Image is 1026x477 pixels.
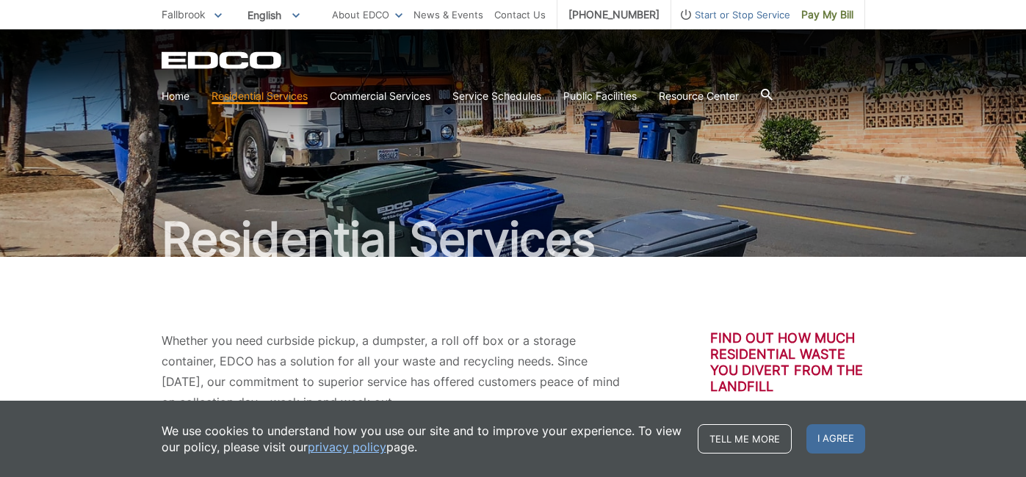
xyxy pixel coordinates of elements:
a: Residential Services [212,88,308,104]
a: News & Events [413,7,483,23]
a: privacy policy [308,439,386,455]
a: Public Facilities [563,88,637,104]
a: Service Schedules [452,88,541,104]
a: About EDCO [332,7,402,23]
a: Tell me more [698,424,792,454]
span: Pay My Bill [801,7,853,23]
span: Fallbrook [162,8,206,21]
span: I agree [806,424,865,454]
p: Whether you need curbside pickup, a dumpster, a roll off box or a storage container, EDCO has a s... [162,330,621,412]
p: We use cookies to understand how you use our site and to improve your experience. To view our pol... [162,423,683,455]
a: Resource Center [659,88,739,104]
span: English [236,3,311,27]
a: Contact Us [494,7,546,23]
a: EDCD logo. Return to the homepage. [162,51,283,69]
h1: Residential Services [162,216,865,263]
h3: Find out how much residential waste you divert from the landfill [710,330,865,395]
a: Commercial Services [330,88,430,104]
a: Home [162,88,189,104]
